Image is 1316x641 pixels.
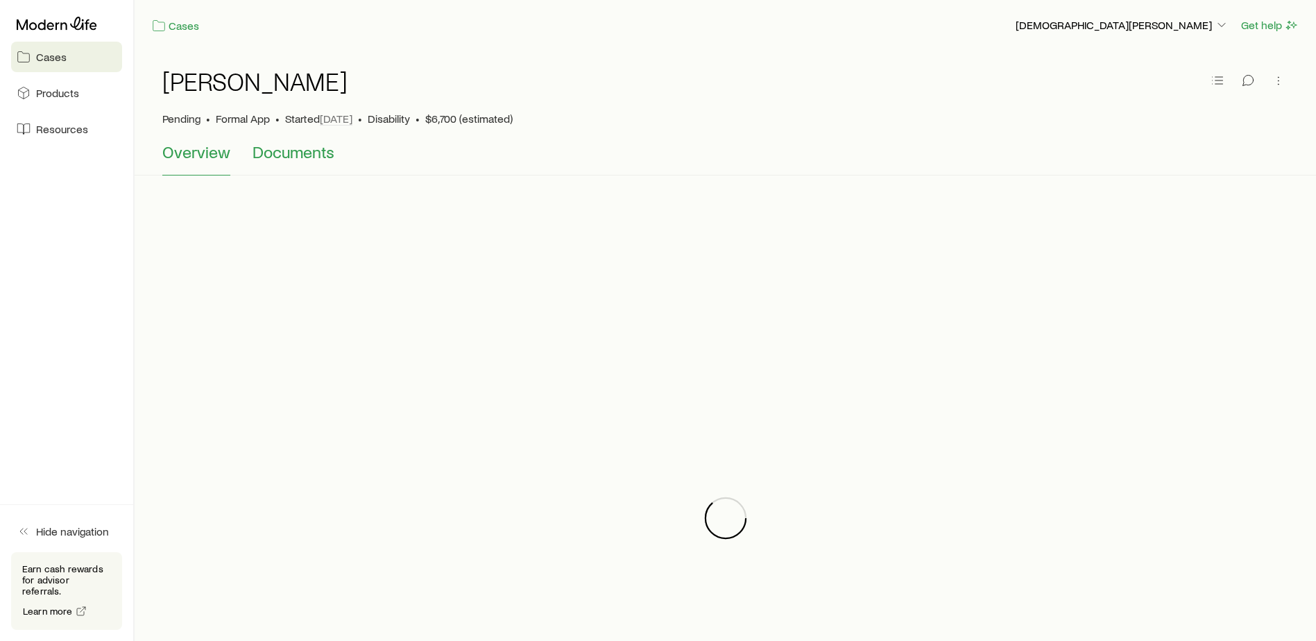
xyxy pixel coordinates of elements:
[216,112,270,126] span: Formal App
[320,112,352,126] span: [DATE]
[11,114,122,144] a: Resources
[11,516,122,547] button: Hide navigation
[11,42,122,72] a: Cases
[162,67,348,95] h1: [PERSON_NAME]
[36,524,109,538] span: Hide navigation
[285,112,352,126] p: Started
[416,112,420,126] span: •
[11,78,122,108] a: Products
[275,112,280,126] span: •
[36,86,79,100] span: Products
[162,112,200,126] p: Pending
[36,122,88,136] span: Resources
[22,563,111,597] p: Earn cash rewards for advisor referrals.
[151,18,200,34] a: Cases
[358,112,362,126] span: •
[162,142,230,162] span: Overview
[206,112,210,126] span: •
[1016,18,1229,32] p: [DEMOGRAPHIC_DATA][PERSON_NAME]
[368,112,410,126] span: Disability
[36,50,67,64] span: Cases
[11,552,122,630] div: Earn cash rewards for advisor referrals.Learn more
[162,142,1288,176] div: Case details tabs
[425,112,513,126] span: $6,700 (estimated)
[253,142,334,162] span: Documents
[1015,17,1229,34] button: [DEMOGRAPHIC_DATA][PERSON_NAME]
[23,606,73,616] span: Learn more
[1240,17,1299,33] button: Get help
